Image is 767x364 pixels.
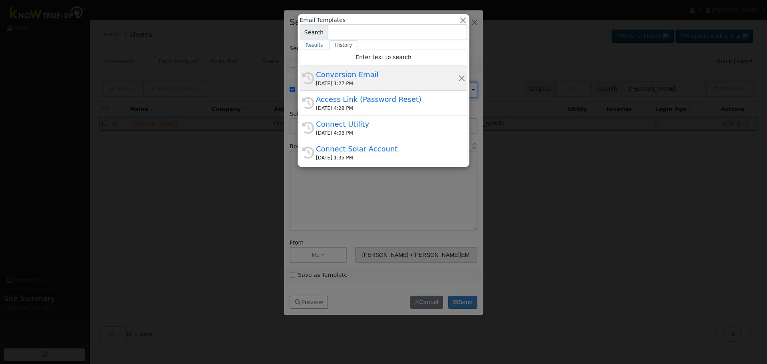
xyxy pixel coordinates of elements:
span: Email Templates [300,16,346,24]
div: [DATE] 4:08 PM [316,129,458,137]
i: History [302,97,314,109]
div: [DATE] 1:35 PM [316,154,458,161]
div: [DATE] 4:28 PM [316,105,458,112]
div: Connect Utility [316,119,458,129]
button: Remove this history [458,74,466,82]
span: Search [300,24,328,40]
i: History [302,122,314,134]
div: Conversion Email [316,69,458,80]
a: Results [300,40,329,50]
i: History [302,72,314,84]
div: Access Link (Password Reset) [316,94,458,105]
span: Enter text to search [356,54,411,60]
div: Connect Solar Account [316,143,458,154]
div: [DATE] 1:27 PM [316,80,458,87]
a: History [329,40,358,50]
i: History [302,147,314,159]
